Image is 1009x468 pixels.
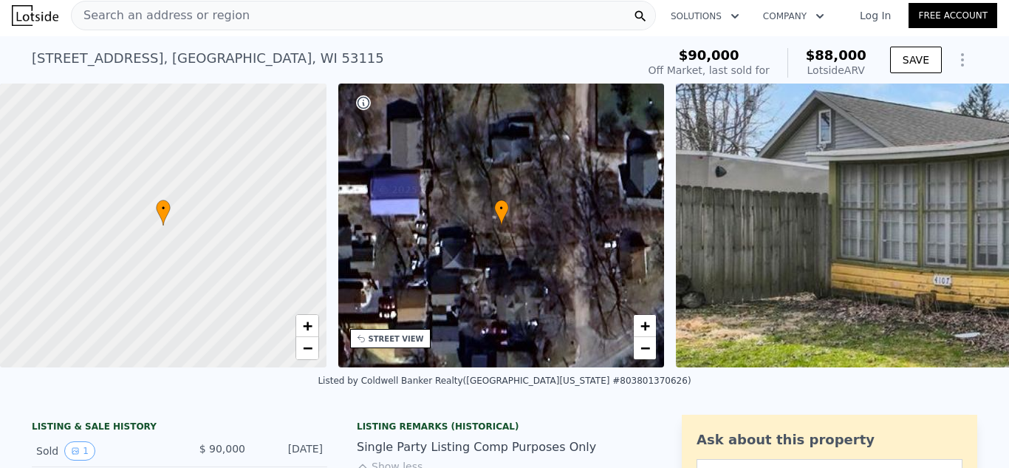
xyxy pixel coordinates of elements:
[199,443,245,455] span: $ 90,000
[679,47,739,63] span: $90,000
[806,63,866,78] div: Lotside ARV
[659,3,751,30] button: Solutions
[806,47,866,63] span: $88,000
[640,339,650,357] span: −
[369,333,424,345] div: STREET VIEW
[357,438,652,456] div: Single Party Listing Comp Purposes Only
[634,337,656,359] a: Zoom out
[634,315,656,337] a: Zoom in
[890,47,942,73] button: SAVE
[296,337,318,359] a: Zoom out
[357,421,652,433] div: Listing Remarks (Historical)
[302,316,312,335] span: +
[640,316,650,335] span: +
[909,3,997,28] a: Free Account
[64,441,95,461] button: View historical data
[751,3,836,30] button: Company
[697,430,962,450] div: Ask about this property
[649,63,770,78] div: Off Market, last sold for
[257,441,323,461] div: [DATE]
[32,421,327,435] div: LISTING & SALE HISTORY
[156,202,171,215] span: •
[36,441,168,461] div: Sold
[156,200,171,225] div: •
[948,45,977,75] button: Show Options
[494,202,509,215] span: •
[12,5,58,26] img: Lotside
[302,339,312,357] span: −
[72,7,250,24] span: Search an address or region
[842,8,909,23] a: Log In
[318,376,691,386] div: Listed by Coldwell Banker Realty ([GEOGRAPHIC_DATA][US_STATE] #803801370626)
[32,48,384,69] div: [STREET_ADDRESS] , [GEOGRAPHIC_DATA] , WI 53115
[494,200,509,225] div: •
[296,315,318,337] a: Zoom in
